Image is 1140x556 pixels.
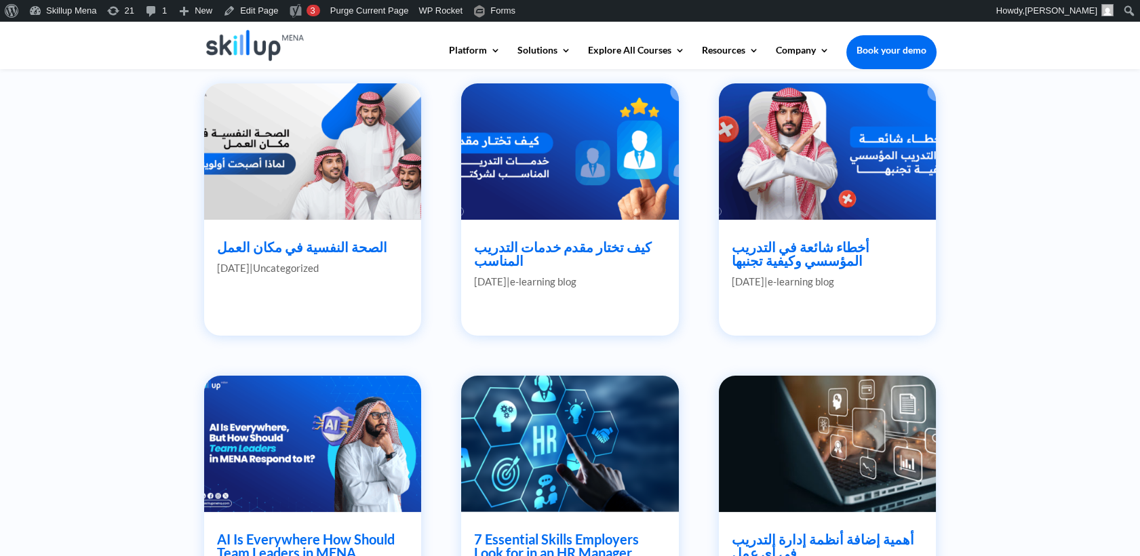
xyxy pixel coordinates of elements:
a: e-learning blog [768,275,834,287]
img: أهمية إضافة أنظمة إدارة التدريب في أي عمل [718,375,937,511]
span: [DATE] [474,275,507,287]
a: e-learning blog [510,275,576,287]
img: Skillup Mena [206,30,304,61]
span: 3 [311,5,315,16]
a: Company [776,45,829,68]
a: كيف تختار مقدم خدمات التدريب المناسب [474,239,652,269]
a: Explore All Courses [588,45,685,68]
span: [PERSON_NAME] [1025,5,1097,16]
p: | [732,274,923,290]
img: 7 Essential Skills Employers Look for in an HR Manager [460,375,679,511]
iframe: Chat Widget [1072,491,1140,556]
span: [DATE] [732,275,764,287]
a: Book your demo [846,35,937,65]
p: | [217,260,408,276]
a: Solutions [517,45,571,68]
img: أخطاء شائعة في التدريب المؤسسي وكيفية تجنبها [718,83,937,219]
img: كيف تختار مقدم خدمات التدريب المناسب [460,83,679,219]
a: Uncategorized [253,262,319,274]
span: [DATE] [217,262,250,274]
a: الصحة النفسية في مكان العمل [217,239,387,255]
a: Resources [702,45,759,68]
img: AI Is Everywhere How Should Team Leaders in MENA Respond to It? [203,375,422,511]
p: | [474,274,665,290]
img: الصحة النفسية في مكان العمل [203,83,422,219]
a: أخطاء شائعة في التدريب المؤسسي وكيفية تجنبها [732,239,869,269]
a: Platform [449,45,500,68]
